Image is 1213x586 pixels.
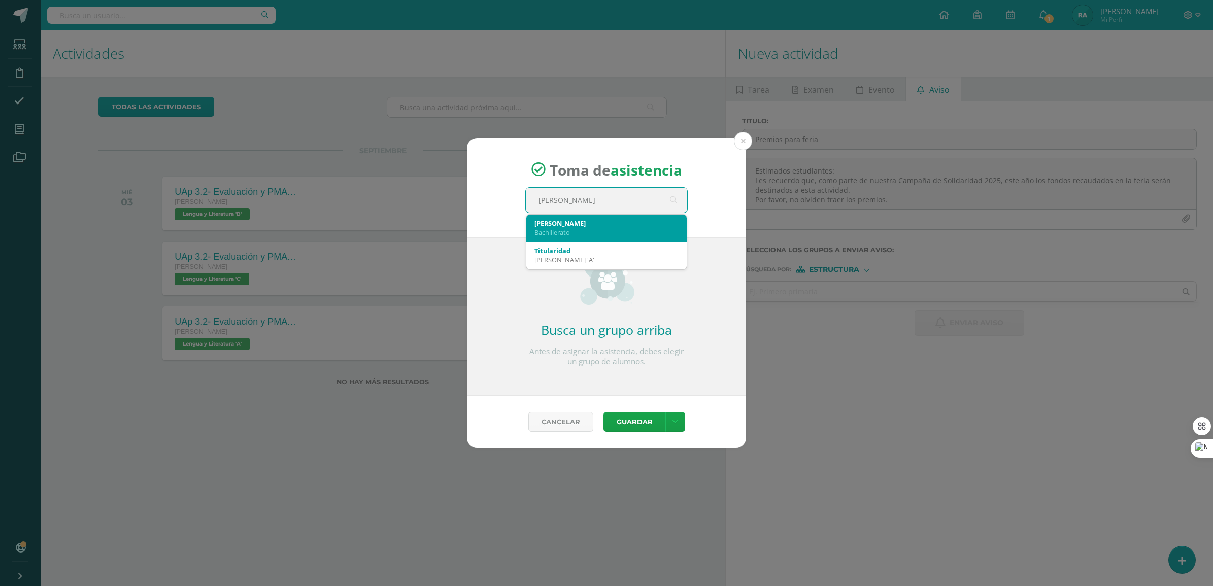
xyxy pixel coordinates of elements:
button: Close (Esc) [734,132,752,150]
p: Antes de asignar la asistencia, debes elegir un grupo de alumnos. [525,347,688,367]
h2: Busca un grupo arriba [525,321,688,338]
strong: asistencia [611,160,682,179]
input: Busca un grado o sección aquí... [526,188,687,213]
span: Toma de [550,160,682,179]
div: [PERSON_NAME] [534,219,679,228]
a: Cancelar [528,412,593,432]
div: Titularidad [534,246,679,255]
img: groups_small.png [579,254,634,305]
div: [PERSON_NAME] 'A' [534,255,679,264]
button: Guardar [603,412,665,432]
div: Bachillerato [534,228,679,237]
